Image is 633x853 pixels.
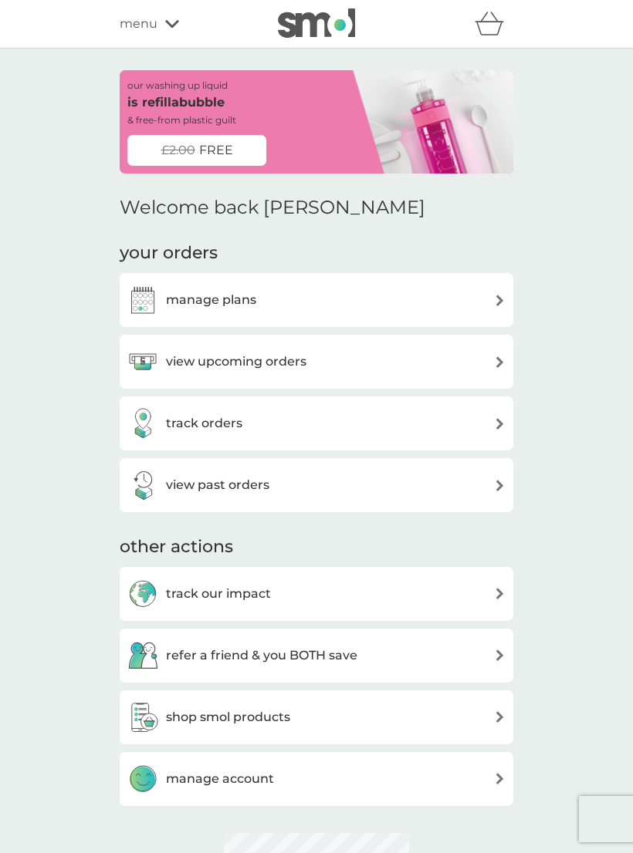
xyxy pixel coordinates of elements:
h3: track our impact [166,584,271,604]
h3: other actions [120,535,233,559]
img: smol [278,8,355,38]
img: arrow right [494,356,506,368]
img: arrow right [494,480,506,491]
h2: Welcome back [PERSON_NAME] [120,197,425,219]
img: arrow right [494,588,506,599]
p: is refillabubble [127,93,225,113]
h3: view upcoming orders [166,352,306,372]
h3: manage account [166,769,274,789]
span: menu [120,14,157,34]
h3: track orders [166,413,242,433]
h3: refer a friend & you BOTH save [166,646,357,666]
img: arrow right [494,711,506,723]
h3: your orders [120,241,218,265]
span: FREE [199,140,233,160]
img: arrow right [494,295,506,306]
h3: view past orders [166,475,269,495]
span: £2.00 [161,140,195,160]
h3: shop smol products [166,707,290,727]
img: arrow right [494,649,506,661]
img: arrow right [494,418,506,430]
p: & free-from plastic guilt [127,113,236,127]
div: basket [475,8,513,39]
h3: manage plans [166,290,256,310]
img: arrow right [494,773,506,784]
p: our washing up liquid [127,78,228,93]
